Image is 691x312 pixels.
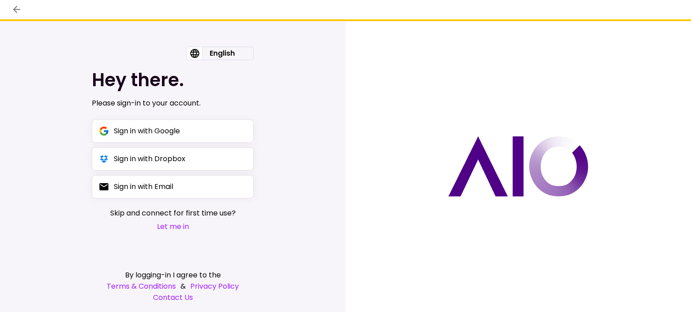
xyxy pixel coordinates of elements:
span: Skip and connect for first time use? [110,207,236,219]
a: Terms & Conditions [107,281,176,292]
a: Privacy Policy [190,281,239,292]
button: back [9,2,24,17]
button: Let me in [110,221,236,232]
h1: Hey there. [92,69,254,91]
div: Please sign-in to your account. [92,98,254,109]
div: Sign in with Email [114,181,173,192]
div: By logging-in I agree to the [92,269,254,281]
img: AIO logo [448,136,588,197]
div: Sign in with Google [114,125,180,136]
button: Sign in with Email [92,175,254,198]
button: Sign in with Google [92,119,254,143]
div: & [92,281,254,292]
button: Sign in with Dropbox [92,147,254,171]
a: Contact Us [92,292,254,303]
div: Sign in with Dropbox [114,153,185,164]
div: English [202,47,242,60]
